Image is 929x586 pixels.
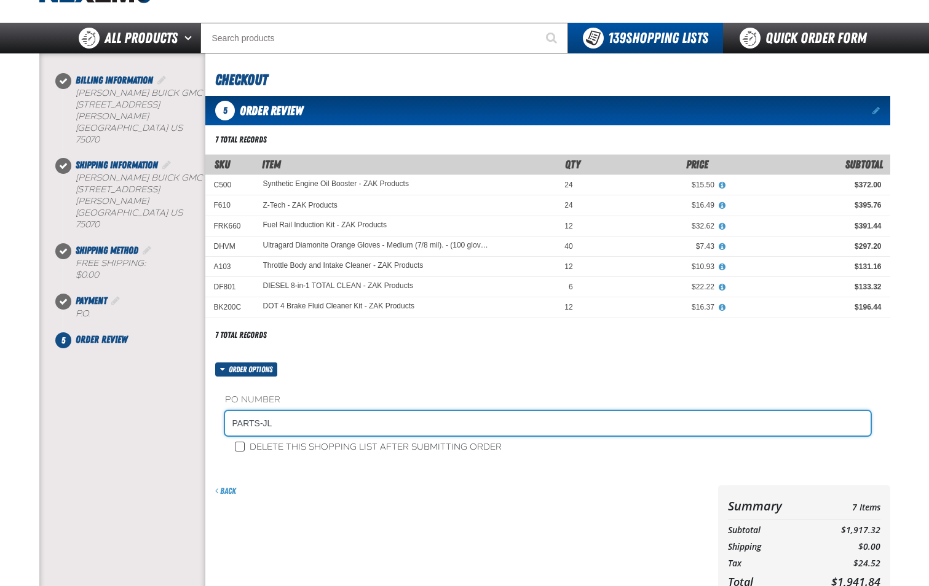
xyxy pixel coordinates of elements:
td: $24.52 [807,555,880,572]
div: $7.43 [590,241,714,251]
td: DF801 [205,277,255,297]
div: 7 total records [215,134,267,146]
div: $391.44 [732,221,882,231]
td: 7 Items [807,495,880,517]
span: [PERSON_NAME] Buick GMC [76,173,202,183]
nav: Checkout steps. Current step is Order Review. Step 5 of 5 [54,73,205,347]
span: Order options [229,362,277,377]
td: C500 [205,175,255,195]
div: $372.00 [732,180,882,190]
a: Edit Payment [109,295,122,307]
th: Summary [728,495,808,517]
span: Subtotal [845,158,883,171]
div: $10.93 [590,262,714,272]
div: $16.49 [590,200,714,210]
td: DHVM [205,236,255,256]
bdo: 75070 [76,135,100,145]
strong: $0.00 [76,270,99,280]
span: 5 [215,101,235,120]
a: DOT 4 Brake Fluid Cleaner Kit - ZAK Products [263,302,415,311]
button: Open All Products pages [180,23,200,53]
a: Edit Shipping Information [160,159,173,171]
div: $133.32 [732,282,882,292]
a: Quick Order Form [723,23,890,53]
input: Search [200,23,568,53]
span: [PERSON_NAME] [76,111,149,122]
td: F610 [205,195,255,216]
button: Start Searching [537,23,568,53]
bdo: 75070 [76,219,100,230]
a: Fuel Rail Induction Kit - ZAK Products [263,221,387,230]
div: $297.20 [732,241,882,251]
th: Tax [728,555,808,572]
span: [STREET_ADDRESS] [76,100,160,110]
span: Shipping Method [76,244,138,256]
li: Payment. Step 4 of 5. Completed [63,294,205,332]
span: Order Review [240,103,303,118]
th: Subtotal [728,522,808,539]
li: Shipping Method. Step 3 of 5. Completed [63,243,205,294]
span: 24 [564,201,572,209]
span: 5 [55,332,71,348]
span: [PERSON_NAME] [76,196,149,206]
li: Order Review. Step 5 of 5. Not Completed [63,332,205,347]
span: [STREET_ADDRESS] [76,184,160,195]
th: Shipping [728,539,808,555]
span: 40 [564,242,572,251]
a: Ultragard Diamonite Orange Gloves - Medium (7/8 mil). - (100 gloves per box MIN 10 box order) [263,241,492,250]
div: 7 total records [215,329,267,341]
td: BK200C [205,297,255,318]
a: DIESEL 8-in-1 TOTAL CLEAN - ZAK Products [263,282,414,291]
button: View All Prices for Throttle Body and Intake Cleaner - ZAK Products [714,262,730,273]
span: 12 [564,222,572,230]
label: PO Number [225,394,871,406]
strong: 139 [608,29,626,47]
a: Edit Billing Information [156,74,168,86]
button: View All Prices for Ultragard Diamonite Orange Gloves - Medium (7/8 mil). - (100 gloves per box M... [714,241,730,252]
span: Qty [565,158,580,171]
span: [PERSON_NAME] Buick GMC [76,88,202,98]
span: 12 [564,262,572,271]
button: View All Prices for Synthetic Engine Oil Booster - ZAK Products [714,180,730,191]
button: View All Prices for DOT 4 Brake Fluid Cleaner Kit - ZAK Products [714,302,730,313]
span: Checkout [215,71,267,88]
li: Shipping Information. Step 2 of 5. Completed [63,158,205,243]
a: Back [215,486,236,496]
div: $22.22 [590,282,714,292]
div: $15.50 [590,180,714,190]
td: $1,917.32 [807,522,880,539]
td: A103 [205,257,255,277]
span: All Products [105,27,178,49]
div: $395.76 [732,200,882,210]
span: Item [262,158,281,171]
div: $196.44 [732,302,882,312]
a: Throttle Body and Intake Cleaner - ZAK Products [263,262,424,270]
span: US [170,208,183,218]
label: Delete this shopping list after submitting order [235,442,502,453]
span: 12 [564,303,572,311]
div: $131.16 [732,262,882,272]
input: Delete this shopping list after submitting order [235,442,245,451]
a: Z-Tech - ZAK Products [263,201,338,209]
td: $0.00 [807,539,880,555]
td: FRK660 [205,216,255,236]
button: View All Prices for Z-Tech - ZAK Products [714,200,730,211]
span: Shopping Lists [608,29,708,47]
div: $32.62 [590,221,714,231]
a: SKU [215,158,230,171]
a: Synthetic Engine Oil Booster - ZAK Products [263,180,409,189]
button: Order options [215,362,278,377]
span: US [170,123,183,133]
div: P.O. [76,308,205,320]
a: Edit items [872,106,882,115]
span: [GEOGRAPHIC_DATA] [76,123,168,133]
span: Billing Information [76,74,153,86]
span: 6 [569,283,573,291]
div: Free Shipping: [76,258,205,281]
span: [GEOGRAPHIC_DATA] [76,208,168,218]
span: Price [686,158,708,171]
span: Shipping Information [76,159,158,171]
span: 24 [564,181,572,189]
div: $16.37 [590,302,714,312]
